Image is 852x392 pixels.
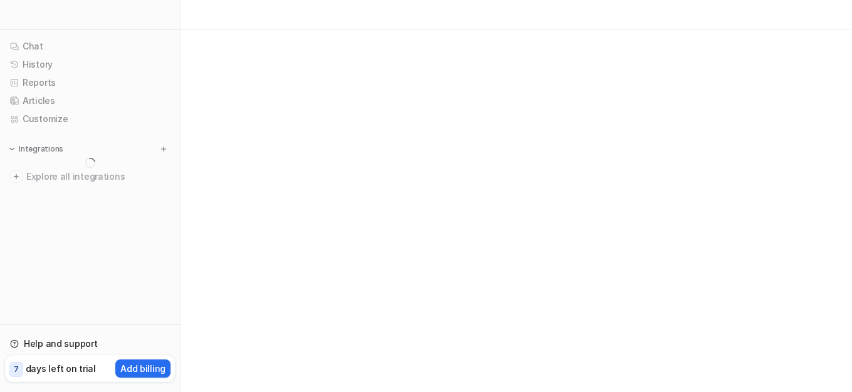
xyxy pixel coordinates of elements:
span: Explore all integrations [26,167,170,187]
img: explore all integrations [10,170,23,183]
button: Integrations [5,143,67,155]
p: Integrations [19,144,63,154]
img: menu_add.svg [159,145,168,153]
a: Help and support [5,335,175,353]
p: 7 [14,364,19,375]
a: Explore all integrations [5,168,175,185]
a: Articles [5,92,175,110]
button: Add billing [115,359,171,378]
a: Chat [5,38,175,55]
img: expand menu [8,145,16,153]
a: Customize [5,110,175,128]
a: Reports [5,74,175,91]
a: History [5,56,175,73]
p: days left on trial [26,362,96,375]
p: Add billing [120,362,166,375]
